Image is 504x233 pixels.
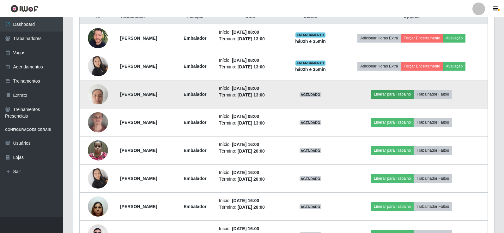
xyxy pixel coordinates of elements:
[120,204,157,209] strong: [PERSON_NAME]
[414,174,452,183] button: Trabalhador Faltou
[88,102,108,143] img: 1750082443540.jpeg
[120,120,157,125] strong: [PERSON_NAME]
[295,61,325,66] span: EM ANDAMENTO
[300,176,322,181] span: AGENDADO
[238,36,265,41] time: [DATE] 13:00
[443,34,465,43] button: Avaliação
[219,148,282,154] li: Término:
[238,177,265,182] time: [DATE] 20:00
[219,57,282,64] li: Início:
[414,90,452,99] button: Trabalhador Faltou
[232,226,259,231] time: [DATE] 16:00
[371,118,414,127] button: Liberar para Trabalho
[219,197,282,204] li: Início:
[219,141,282,148] li: Início:
[238,205,265,210] time: [DATE] 20:00
[295,67,326,72] strong: há 02 h e 35 min
[120,176,157,181] strong: [PERSON_NAME]
[401,34,443,43] button: Forçar Encerramento
[219,29,282,36] li: Início:
[401,62,443,71] button: Forçar Encerramento
[120,148,157,153] strong: [PERSON_NAME]
[219,204,282,211] li: Término:
[88,26,108,50] img: 1683118670739.jpeg
[120,64,157,69] strong: [PERSON_NAME]
[238,120,265,125] time: [DATE] 13:00
[219,36,282,42] li: Término:
[88,165,108,192] img: 1722007663957.jpeg
[232,86,259,91] time: [DATE] 08:00
[238,64,265,69] time: [DATE] 13:00
[184,148,206,153] strong: Embalador
[300,204,322,209] span: AGENDADO
[88,137,108,164] img: 1712714567127.jpeg
[219,120,282,126] li: Término:
[300,120,322,125] span: AGENDADO
[88,193,108,220] img: 1730150027487.jpeg
[300,148,322,153] span: AGENDADO
[232,198,259,203] time: [DATE] 16:00
[295,39,326,44] strong: há 02 h e 35 min
[88,81,108,108] img: 1726585318668.jpeg
[295,32,325,38] span: EM ANDAMENTO
[232,58,259,63] time: [DATE] 08:00
[371,202,414,211] button: Liberar para Trabalho
[232,114,259,119] time: [DATE] 08:00
[184,92,206,97] strong: Embalador
[357,62,401,71] button: Adicionar Horas Extra
[443,62,465,71] button: Avaliação
[357,34,401,43] button: Adicionar Horas Extra
[371,174,414,183] button: Liberar para Trabalho
[184,204,206,209] strong: Embalador
[371,146,414,155] button: Liberar para Trabalho
[232,142,259,147] time: [DATE] 16:00
[414,202,452,211] button: Trabalhador Faltou
[238,149,265,154] time: [DATE] 20:00
[300,92,322,97] span: AGENDADO
[219,85,282,92] li: Início:
[219,64,282,70] li: Término:
[184,36,206,41] strong: Embalador
[219,169,282,176] li: Início:
[219,176,282,183] li: Término:
[232,30,259,35] time: [DATE] 08:00
[238,92,265,97] time: [DATE] 13:00
[219,92,282,98] li: Término:
[184,120,206,125] strong: Embalador
[184,176,206,181] strong: Embalador
[219,113,282,120] li: Início:
[120,36,157,41] strong: [PERSON_NAME]
[219,225,282,232] li: Início:
[88,53,108,79] img: 1722007663957.jpeg
[414,146,452,155] button: Trabalhador Faltou
[184,64,206,69] strong: Embalador
[232,170,259,175] time: [DATE] 16:00
[120,92,157,97] strong: [PERSON_NAME]
[371,90,414,99] button: Liberar para Trabalho
[10,5,39,13] img: CoreUI Logo
[414,118,452,127] button: Trabalhador Faltou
